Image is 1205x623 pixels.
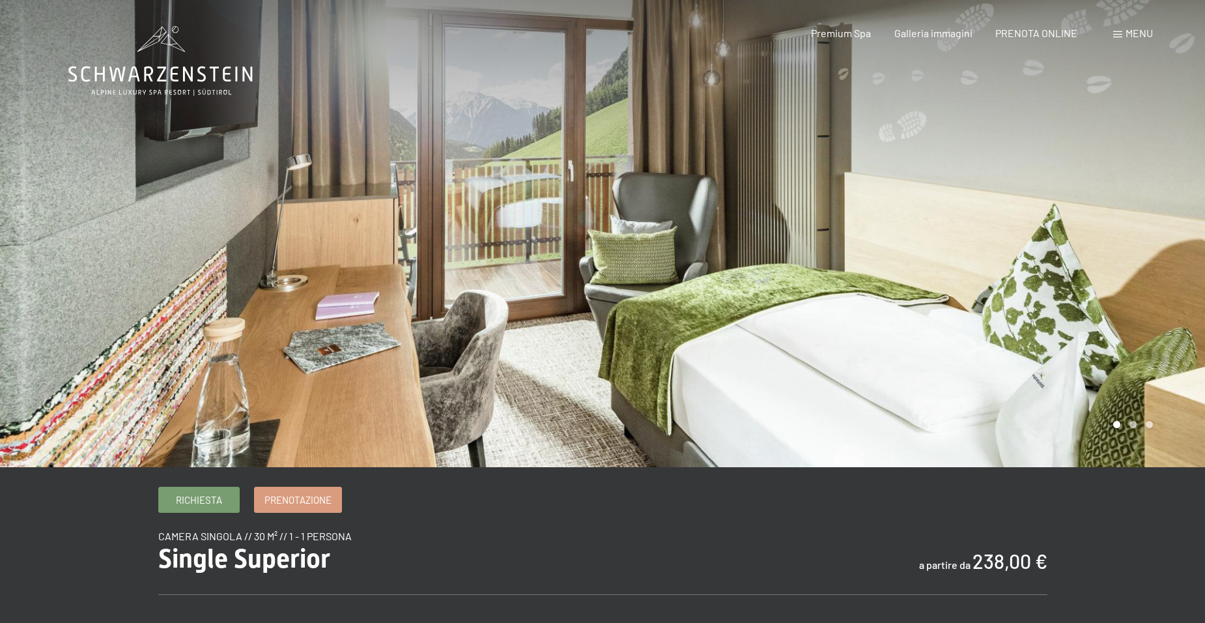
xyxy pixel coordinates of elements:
[158,530,352,542] span: camera singola // 30 m² // 1 - 1 persona
[919,558,971,571] span: a partire da
[1126,27,1153,39] span: Menu
[894,27,972,39] a: Galleria immagini
[264,493,332,507] span: Prenotazione
[158,543,330,574] span: Single Superior
[995,27,1077,39] a: PRENOTA ONLINE
[159,487,239,512] a: Richiesta
[176,493,222,507] span: Richiesta
[255,487,341,512] a: Prenotazione
[972,549,1047,573] b: 238,00 €
[811,27,871,39] a: Premium Spa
